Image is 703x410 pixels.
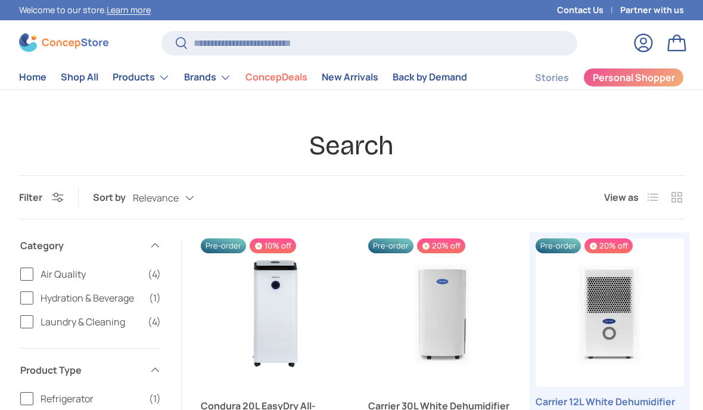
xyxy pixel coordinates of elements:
a: Back by Demand [393,66,467,89]
span: Filter [19,191,42,204]
h1: Search [19,129,684,162]
a: Carrier 12L White Dehumidifier [536,395,684,409]
span: Laundry & Cleaning [41,315,141,329]
nav: Primary [19,66,467,89]
span: Pre-order [368,238,413,253]
p: Welcome to our store. [19,4,151,17]
span: 20% off [584,238,633,253]
a: ConcepDeals [245,66,307,89]
span: (4) [148,267,161,281]
span: Pre-order [201,238,246,253]
span: Pre-order [536,238,581,253]
span: Relevance [133,192,179,204]
span: Product Type [20,363,142,377]
span: (1) [149,392,161,406]
img: carrier-dehumidifier-12-liter-full-view-concepstore [536,238,684,387]
button: Filter [19,191,64,204]
img: ConcepStore [19,33,108,52]
summary: Brands [177,66,238,89]
a: Products [113,66,170,89]
a: Carrier 30L White Dehumidifier [368,238,517,387]
img: carrier-dehumidifier-30-liter-full-view-concepstore [368,238,517,387]
button: Relevance [133,188,218,209]
span: Air Quality [41,267,141,281]
a: Contact Us [557,4,620,17]
span: (1) [149,291,161,305]
a: Home [19,66,46,89]
a: Stories [535,66,569,89]
a: Brands [184,66,231,89]
span: 10% off [250,238,296,253]
summary: Product Type [20,349,161,392]
span: Category [20,238,142,253]
summary: Category [20,224,161,267]
a: Learn more [107,4,151,15]
a: Shop All [61,66,98,89]
a: New Arrivals [322,66,378,89]
a: Partner with us [620,4,684,17]
label: Sort by [93,190,133,204]
nav: Secondary [506,66,684,89]
summary: Products [105,66,177,89]
span: Refrigerator [41,392,142,406]
img: condura-easy-dry-dehumidifier-full-view-concepstore.ph [201,238,349,387]
span: View as [604,190,639,204]
a: Personal Shopper [583,68,684,87]
span: 20% off [417,238,465,253]
a: Carrier 12L White Dehumidifier [536,238,684,387]
a: Condura 20L EasyDry All-Around Dryer Dehumidifier [201,238,349,387]
span: Hydration & Beverage [41,291,142,305]
span: (4) [148,315,161,329]
span: Personal Shopper [593,73,675,82]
